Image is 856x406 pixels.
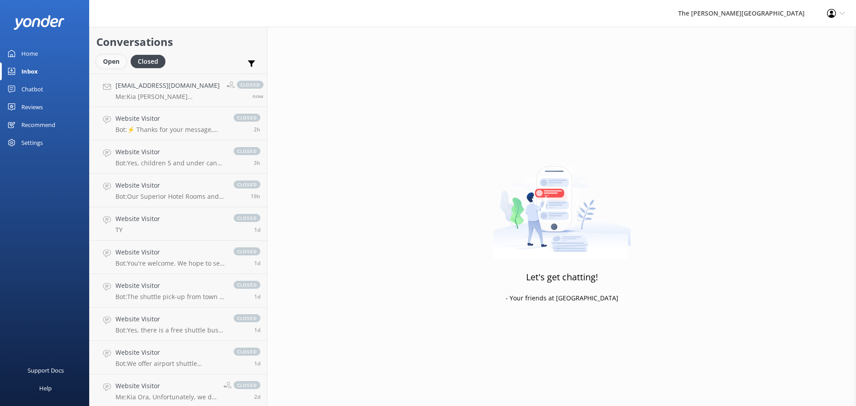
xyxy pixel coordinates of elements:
span: Oct 06 2025 02:57pm (UTC +13:00) Pacific/Auckland [254,326,260,334]
span: Oct 06 2025 01:47pm (UTC +13:00) Pacific/Auckland [254,360,260,367]
a: Open [96,56,131,66]
p: Me: Kia [PERSON_NAME] [PERSON_NAME], yes our front office team will provide you with complimentar... [115,93,220,101]
h4: Website Visitor [115,281,225,291]
h4: Website Visitor [115,348,225,357]
div: Reviews [21,98,43,116]
span: Oct 06 2025 07:45pm (UTC +13:00) Pacific/Auckland [254,259,260,267]
a: Website VisitorBot:The shuttle pick-up from town is outside the [PERSON_NAME][GEOGRAPHIC_DATA], [... [90,274,267,308]
a: Closed [131,56,170,66]
a: Website VisitorBot:⚡ Thanks for your message, we'll get back to you as soon as we can. You're als... [90,107,267,140]
p: Bot: Yes, there is a free shuttle bus between [GEOGRAPHIC_DATA] downtown and the hotel. The shutt... [115,326,225,334]
p: Me: Kia Ora, Unfortunately, we do not have any availability tonight in our restaurant. Nga mihi n... [115,393,217,401]
p: TY [115,226,160,234]
span: closed [234,281,260,289]
div: Chatbot [21,80,43,98]
span: Oct 08 2025 05:41am (UTC +13:00) Pacific/Auckland [254,159,260,167]
img: artwork of a man stealing a conversation from at giant smartphone [493,148,631,259]
span: Oct 07 2025 01:12pm (UTC +13:00) Pacific/Auckland [251,193,260,200]
p: Bot: Yes, children 5 and under can stay free when sharing existing bedding with parents. However,... [115,159,225,167]
h4: Website Visitor [115,180,225,190]
a: [EMAIL_ADDRESS][DOMAIN_NAME]Me:Kia [PERSON_NAME] [PERSON_NAME], yes our front office team will pr... [90,74,267,107]
span: closed [234,314,260,322]
p: Bot: You're welcome. We hope to see you at The [PERSON_NAME][GEOGRAPHIC_DATA] soon! [115,259,225,267]
span: closed [234,147,260,155]
span: closed [234,247,260,255]
h4: Website Visitor [115,314,225,324]
p: Bot: The shuttle pick-up from town is outside the [PERSON_NAME][GEOGRAPHIC_DATA], [STREET_ADDRESS]. [115,293,225,301]
p: Bot: Our Superior Hotel Rooms and Executive Lake View Three Bedroom Apartments feature a luxuriou... [115,193,225,201]
div: Inbox [21,62,38,80]
span: Oct 05 2025 06:45pm (UTC +13:00) Pacific/Auckland [254,393,260,401]
span: closed [234,348,260,356]
h4: Website Visitor [115,247,225,257]
div: Help [39,379,52,397]
div: Settings [21,134,43,152]
h4: Website Visitor [115,114,225,123]
h4: Website Visitor [115,381,217,391]
h4: Website Visitor [115,214,160,224]
span: Oct 07 2025 07:02am (UTC +13:00) Pacific/Auckland [254,226,260,234]
a: Website VisitorBot:Yes, there is a free shuttle bus between [GEOGRAPHIC_DATA] downtown and the ho... [90,308,267,341]
div: Support Docs [28,361,64,379]
span: closed [234,381,260,389]
p: Bot: ⚡ Thanks for your message, we'll get back to you as soon as we can. You're also welcome to k... [115,126,225,134]
a: Website VisitorBot:Our Superior Hotel Rooms and Executive Lake View Three Bedroom Apartments feat... [90,174,267,207]
span: Oct 06 2025 03:42pm (UTC +13:00) Pacific/Auckland [254,293,260,300]
span: closed [234,114,260,122]
a: Website VisitorBot:Yes, children 5 and under can stay free when sharing existing bedding with par... [90,140,267,174]
div: Home [21,45,38,62]
span: Oct 08 2025 08:56am (UTC +13:00) Pacific/Auckland [252,92,263,100]
p: - Your friends at [GEOGRAPHIC_DATA] [506,293,618,303]
span: closed [234,214,260,222]
a: Website VisitorTYclosed1d [90,207,267,241]
h2: Conversations [96,33,260,50]
span: closed [237,81,263,89]
span: closed [234,180,260,189]
div: Open [96,55,126,68]
img: yonder-white-logo.png [13,15,65,30]
span: Oct 08 2025 06:50am (UTC +13:00) Pacific/Auckland [254,126,260,133]
a: Website VisitorBot:We offer airport shuttle transfers for an additional charge. Please contact ou... [90,341,267,374]
h4: Website Visitor [115,147,225,157]
div: Closed [131,55,165,68]
div: Recommend [21,116,55,134]
a: Website VisitorBot:You're welcome. We hope to see you at The [PERSON_NAME][GEOGRAPHIC_DATA] soon!... [90,241,267,274]
p: Bot: We offer airport shuttle transfers for an additional charge. Please contact our concierge te... [115,360,225,368]
h4: [EMAIL_ADDRESS][DOMAIN_NAME] [115,81,220,90]
h3: Let's get chatting! [526,270,598,284]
